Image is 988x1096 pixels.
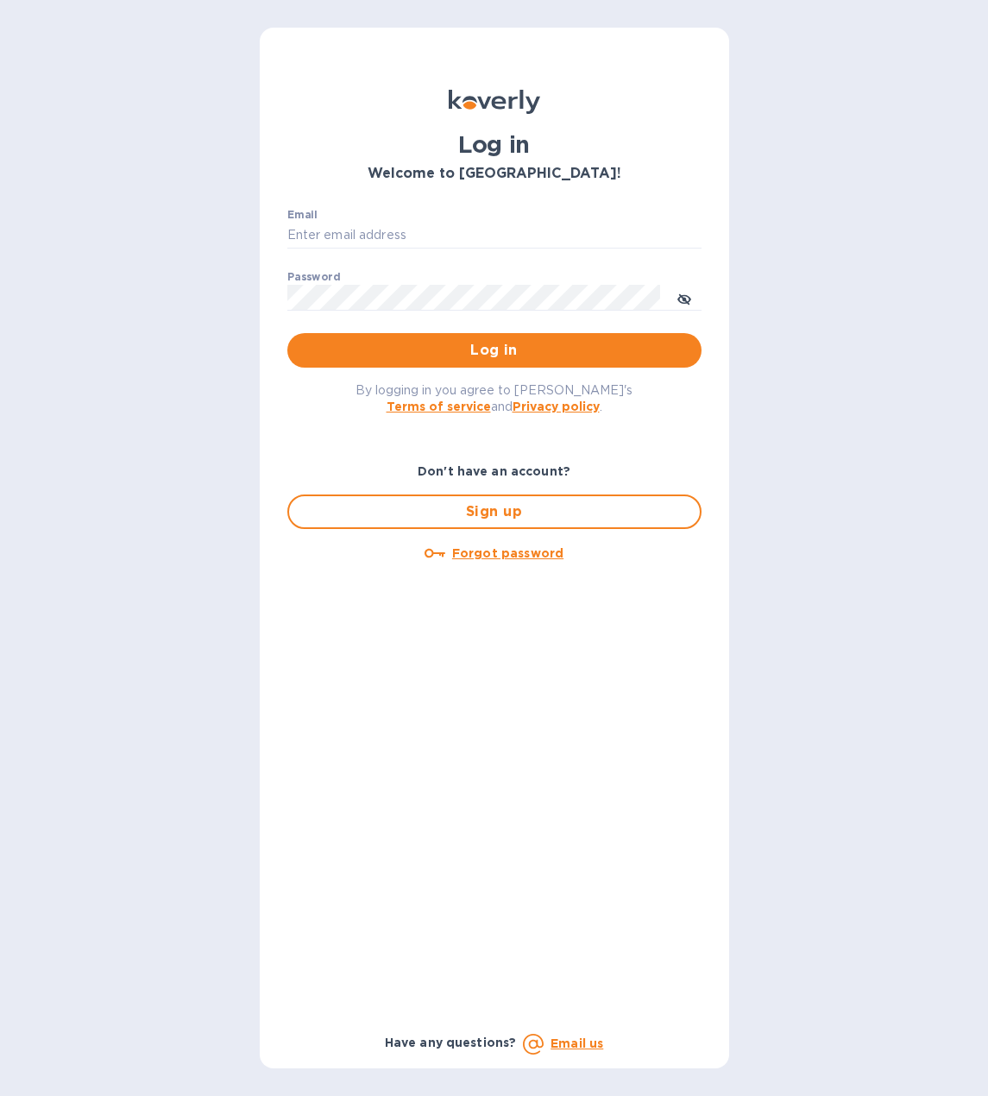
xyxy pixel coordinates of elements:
a: Privacy policy [513,400,600,413]
b: Have any questions? [385,1036,517,1049]
h1: Log in [287,131,702,159]
b: Don't have an account? [418,464,570,478]
a: Email us [551,1036,603,1050]
label: Password [287,273,340,283]
u: Forgot password [452,546,563,560]
input: Enter email address [287,223,702,249]
h3: Welcome to [GEOGRAPHIC_DATA]! [287,166,702,182]
button: Sign up [287,494,702,529]
button: toggle password visibility [667,280,702,315]
a: Terms of service [387,400,491,413]
button: Log in [287,333,702,368]
span: Sign up [303,501,686,522]
img: Koverly [449,90,540,114]
label: Email [287,211,318,221]
span: Log in [301,340,688,361]
span: By logging in you agree to [PERSON_NAME]'s and . [356,383,632,413]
